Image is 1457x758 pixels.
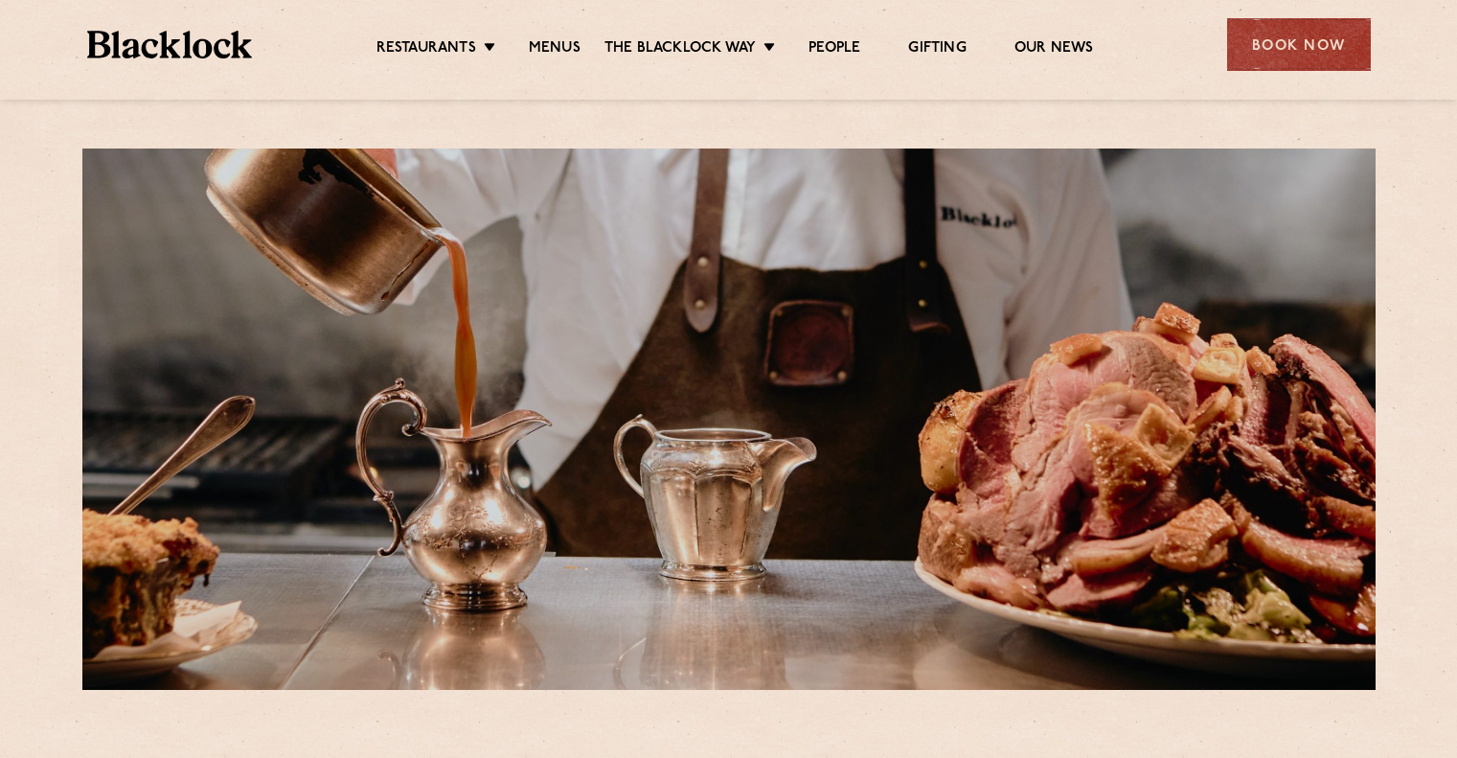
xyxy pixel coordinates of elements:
[87,31,253,58] img: BL_Textured_Logo-footer-cropped.svg
[1227,18,1371,71] div: Book Now
[1014,39,1094,60] a: Our News
[604,39,756,60] a: The Blacklock Way
[376,39,476,60] a: Restaurants
[529,39,581,60] a: Menus
[808,39,860,60] a: People
[908,39,966,60] a: Gifting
